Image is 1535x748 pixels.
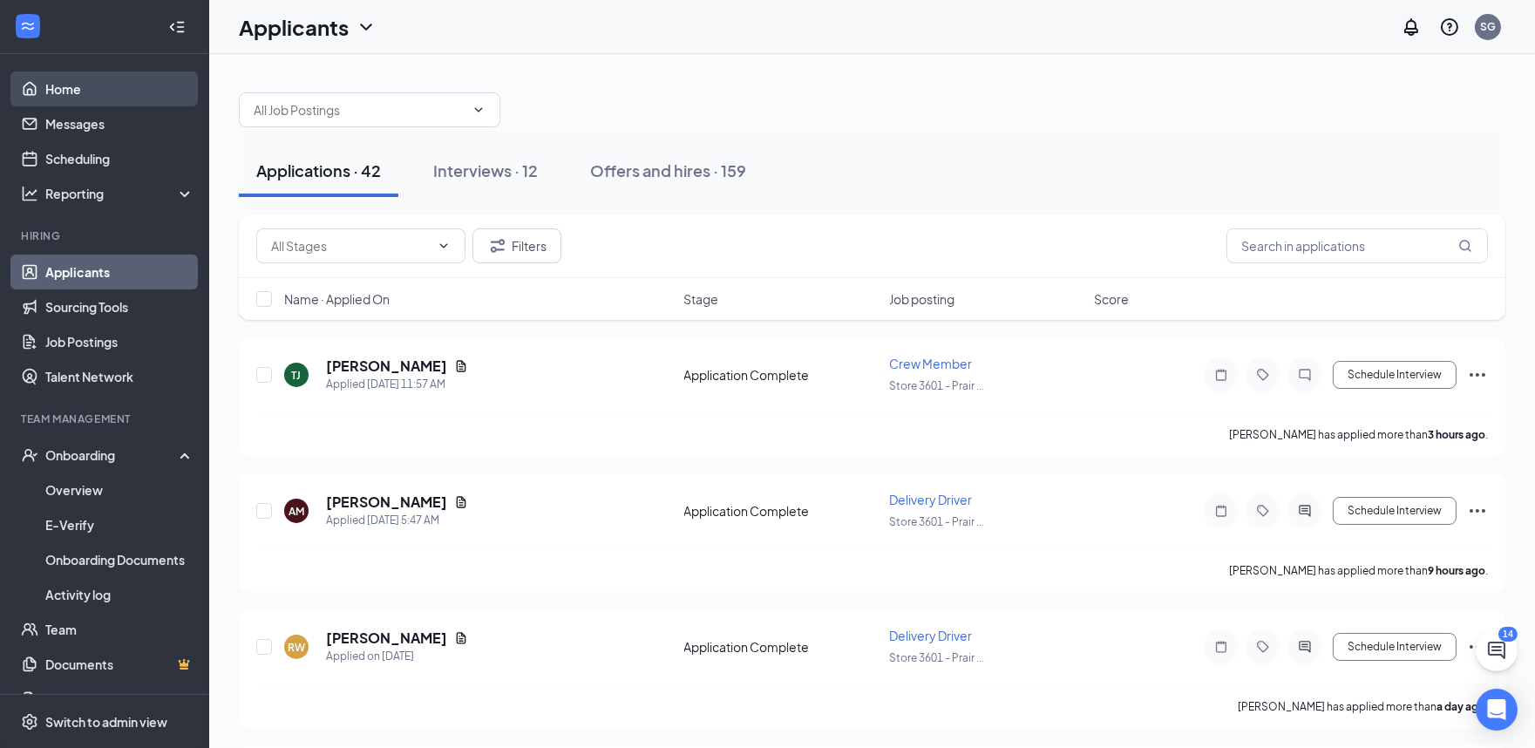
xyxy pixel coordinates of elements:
[1467,364,1488,385] svg: Ellipses
[45,612,194,647] a: Team
[1437,700,1485,713] b: a day ago
[684,638,879,656] div: Application Complete
[21,228,191,243] div: Hiring
[1458,239,1472,253] svg: MagnifyingGlass
[1253,368,1274,382] svg: Tag
[1428,428,1485,441] b: 3 hours ago
[21,185,38,202] svg: Analysis
[292,368,302,383] div: TJ
[1294,368,1315,382] svg: ChatInactive
[326,493,447,512] h5: [PERSON_NAME]
[256,160,381,181] div: Applications · 42
[1226,228,1488,263] input: Search in applications
[1467,500,1488,521] svg: Ellipses
[889,356,972,371] span: Crew Member
[1294,640,1315,654] svg: ActiveChat
[168,18,186,36] svg: Collapse
[45,141,194,176] a: Scheduling
[45,577,194,612] a: Activity log
[326,648,468,665] div: Applied on [DATE]
[1229,427,1488,442] p: [PERSON_NAME] has applied more than .
[1253,504,1274,518] svg: Tag
[889,651,984,664] span: Store 3601 - Prair ...
[1498,627,1518,642] div: 14
[454,495,468,509] svg: Document
[45,71,194,106] a: Home
[1211,368,1232,382] svg: Note
[21,411,191,426] div: Team Management
[1486,640,1507,661] svg: ChatActive
[19,17,37,35] svg: WorkstreamLogo
[45,542,194,577] a: Onboarding Documents
[1476,629,1518,671] button: ChatActive
[254,100,465,119] input: All Job Postings
[889,515,984,528] span: Store 3601 - Prair ...
[1428,564,1485,577] b: 9 hours ago
[590,160,746,181] div: Offers and hires · 159
[1238,699,1488,714] p: [PERSON_NAME] has applied more than .
[326,357,447,376] h5: [PERSON_NAME]
[45,324,194,359] a: Job Postings
[1467,636,1488,657] svg: Ellipses
[288,640,305,655] div: RW
[45,185,195,202] div: Reporting
[889,628,972,643] span: Delivery Driver
[472,103,486,117] svg: ChevronDown
[284,290,390,308] span: Name · Applied On
[1253,640,1274,654] svg: Tag
[889,492,972,507] span: Delivery Driver
[1480,19,1496,34] div: SG
[437,239,451,253] svg: ChevronDown
[454,359,468,373] svg: Document
[326,376,468,393] div: Applied [DATE] 11:57 AM
[21,446,38,464] svg: UserCheck
[889,290,954,308] span: Job posting
[1333,361,1457,389] button: Schedule Interview
[45,682,194,717] a: SurveysCrown
[684,290,719,308] span: Stage
[326,512,468,529] div: Applied [DATE] 5:47 AM
[326,629,447,648] h5: [PERSON_NAME]
[684,502,879,520] div: Application Complete
[45,473,194,507] a: Overview
[472,228,561,263] button: Filter Filters
[1439,17,1460,37] svg: QuestionInfo
[289,504,304,519] div: AM
[454,631,468,645] svg: Document
[45,713,167,731] div: Switch to admin view
[1211,504,1232,518] svg: Note
[1211,640,1232,654] svg: Note
[271,236,430,255] input: All Stages
[239,12,349,42] h1: Applicants
[1094,290,1129,308] span: Score
[889,379,984,392] span: Store 3601 - Prair ...
[1333,633,1457,661] button: Schedule Interview
[487,235,508,256] svg: Filter
[1294,504,1315,518] svg: ActiveChat
[356,17,377,37] svg: ChevronDown
[45,106,194,141] a: Messages
[45,507,194,542] a: E-Verify
[45,255,194,289] a: Applicants
[45,647,194,682] a: DocumentsCrown
[45,446,180,464] div: Onboarding
[1476,689,1518,731] div: Open Intercom Messenger
[45,359,194,394] a: Talent Network
[21,713,38,731] svg: Settings
[433,160,538,181] div: Interviews · 12
[1401,17,1422,37] svg: Notifications
[1229,563,1488,578] p: [PERSON_NAME] has applied more than .
[45,289,194,324] a: Sourcing Tools
[1333,497,1457,525] button: Schedule Interview
[684,366,879,384] div: Application Complete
